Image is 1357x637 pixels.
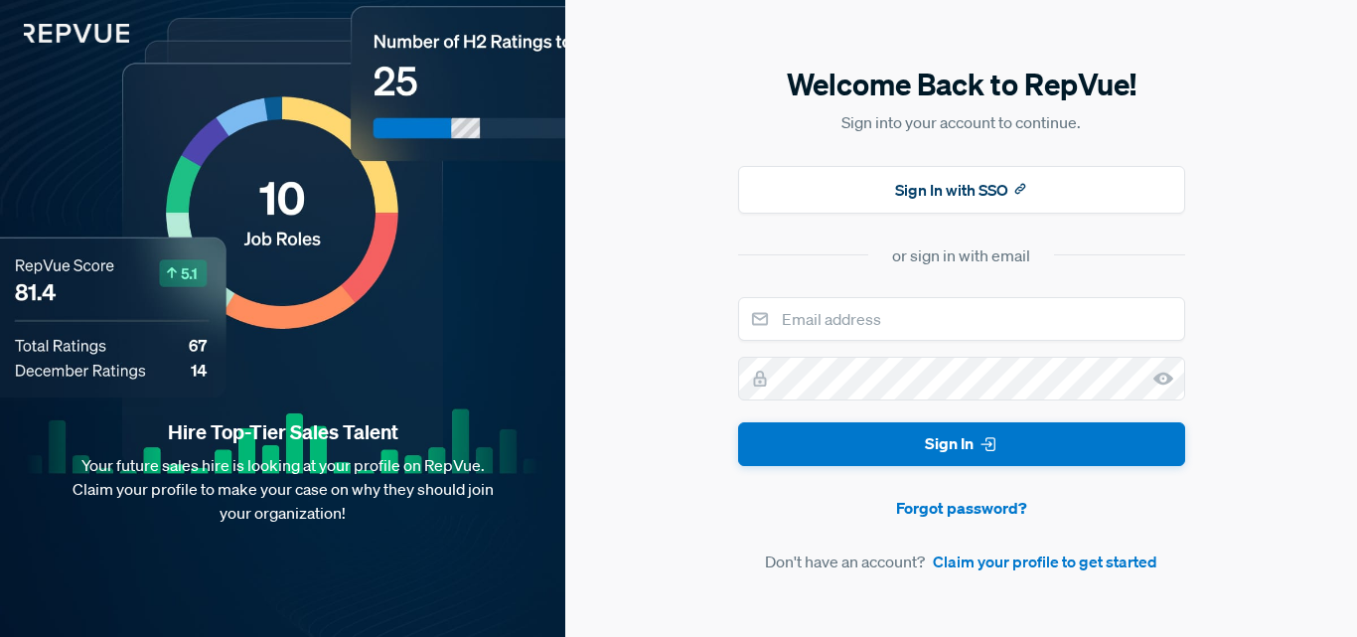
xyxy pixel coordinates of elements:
[738,64,1185,105] h5: Welcome Back to RepVue!
[32,453,533,525] p: Your future sales hire is looking at your profile on RepVue. Claim your profile to make your case...
[738,297,1185,341] input: Email address
[738,110,1185,134] p: Sign into your account to continue.
[738,496,1185,520] a: Forgot password?
[738,422,1185,467] button: Sign In
[738,166,1185,214] button: Sign In with SSO
[933,550,1157,573] a: Claim your profile to get started
[892,243,1030,267] div: or sign in with email
[738,550,1185,573] article: Don't have an account?
[32,419,533,445] strong: Hire Top-Tier Sales Talent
